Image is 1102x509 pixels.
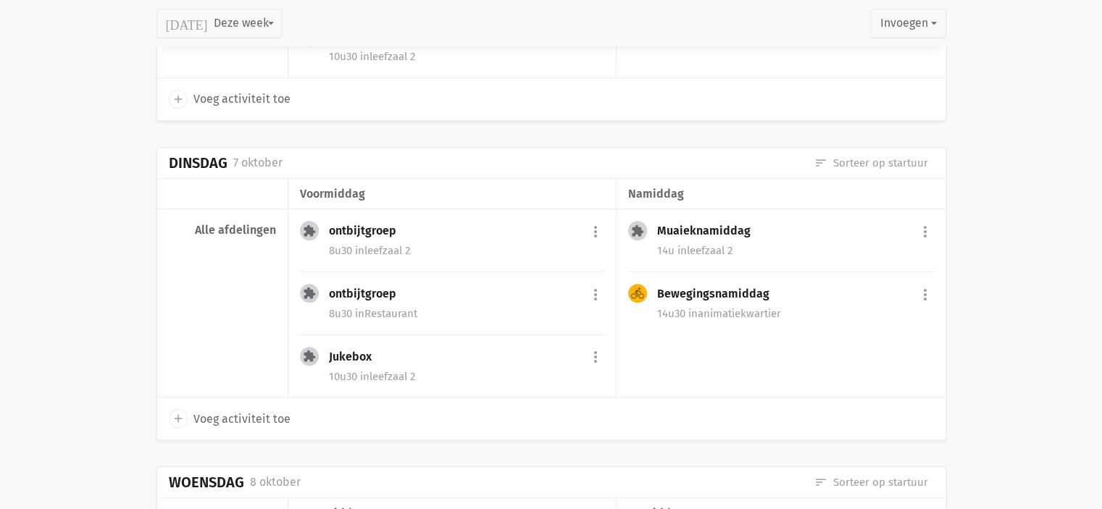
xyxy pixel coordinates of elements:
span: 14u30 [657,307,685,320]
i: [DATE] [166,17,208,30]
span: in [677,244,687,257]
div: Woensdag [169,474,244,491]
i: add [172,412,185,425]
span: animatiekwartier [688,307,781,320]
div: ontbijtgroep [329,224,408,238]
span: in [355,244,364,257]
div: Jukebox [329,350,383,364]
div: ontbijtgroep [329,287,408,301]
span: in [360,370,370,383]
div: Muaieknamiddag [657,224,762,238]
span: leefzaal 2 [360,370,415,383]
i: extension [303,287,316,300]
span: Restaurant [355,307,417,320]
div: Bewegingsnamiddag [657,287,781,301]
a: add Voeg activiteit toe [169,409,291,428]
a: Sorteer op startuur [814,474,928,490]
span: 8u30 [329,244,352,257]
i: directions_bike [631,287,644,300]
i: sort [814,476,827,489]
div: 8 oktober [250,473,301,492]
i: add [172,93,185,106]
a: add Voeg activiteit toe [169,90,291,109]
a: Sorteer op startuur [814,155,928,171]
button: Invoegen [870,9,946,38]
button: Deze week [156,9,282,38]
i: extension [303,224,316,237]
div: 7 oktober [233,153,283,172]
span: Voeg activiteit toe [193,90,291,109]
span: 10u30 [329,370,357,383]
div: voormiddag [300,185,604,203]
span: in [355,307,364,320]
span: 8u30 [329,307,352,320]
span: 14u [657,244,675,257]
span: in [360,50,370,63]
span: leefzaal 2 [360,50,415,63]
span: leefzaal 2 [677,244,732,257]
i: extension [631,224,644,237]
span: leefzaal 2 [355,244,410,257]
span: 10u30 [329,50,357,63]
span: in [688,307,698,320]
i: sort [814,156,827,169]
div: namiddag [628,185,933,203]
i: extension [303,350,316,363]
div: Alle afdelingen [169,223,276,237]
div: Dinsdag [169,155,228,172]
span: Voeg activiteit toe [193,410,291,429]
